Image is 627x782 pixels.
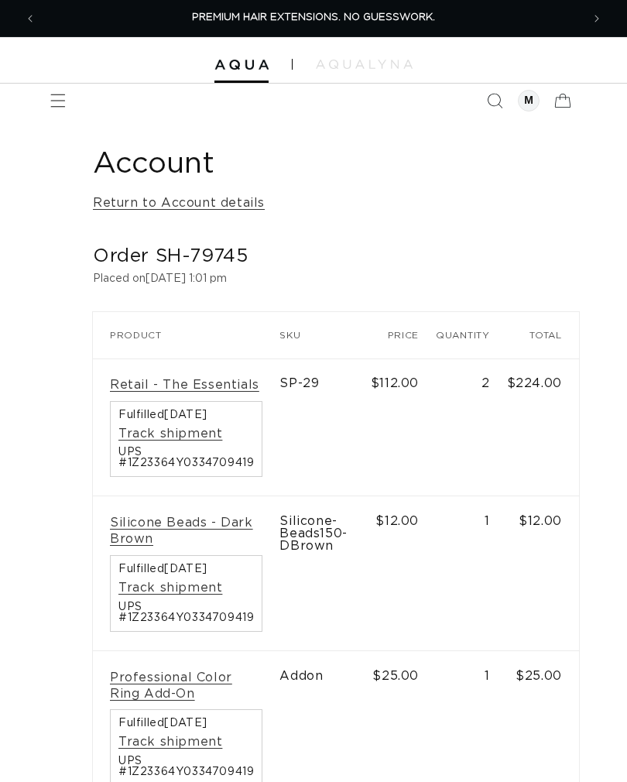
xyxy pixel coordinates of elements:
[118,756,254,777] span: UPS #1Z23364Y0334709419
[371,377,419,389] span: $112.00
[192,12,435,22] span: PREMIUM HAIR EXTENSIONS. NO GUESSWORK.
[118,564,254,574] span: Fulfilled
[13,2,47,36] button: Previous announcement
[164,718,207,729] time: [DATE]
[118,580,222,596] a: Track shipment
[93,245,534,269] h2: Order SH-79745
[365,312,436,358] th: Price
[118,426,222,442] a: Track shipment
[375,515,419,527] span: $12.00
[279,358,364,496] td: SP-29
[93,312,279,358] th: Product
[110,377,259,393] a: Retail - The Essentials
[507,496,579,650] td: $12.00
[93,192,265,214] a: Return to Account details
[279,496,364,650] td: Silicone-Beads150-DBrown
[279,312,364,358] th: SKU
[93,269,534,289] p: Placed on
[436,496,507,650] td: 1
[118,447,254,468] span: UPS #1Z23364Y0334709419
[41,84,75,118] summary: Menu
[110,515,262,547] a: Silicone Beads - Dark Brown
[93,146,534,183] h1: Account
[436,358,507,496] td: 2
[214,60,269,70] img: Aqua Hair Extensions
[118,734,222,750] a: Track shipment
[507,312,579,358] th: Total
[372,670,419,682] span: $25.00
[146,273,227,284] time: [DATE] 1:01 pm
[507,358,579,496] td: $224.00
[118,602,254,623] span: UPS #1Z23364Y0334709419
[118,718,254,729] span: Fulfilled
[316,60,413,69] img: aqualyna.com
[164,410,207,420] time: [DATE]
[164,564,207,574] time: [DATE]
[118,410,254,420] span: Fulfilled
[580,2,614,36] button: Next announcement
[110,670,262,702] a: Professional Color Ring Add-On
[436,312,507,358] th: Quantity
[478,84,512,118] summary: Search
